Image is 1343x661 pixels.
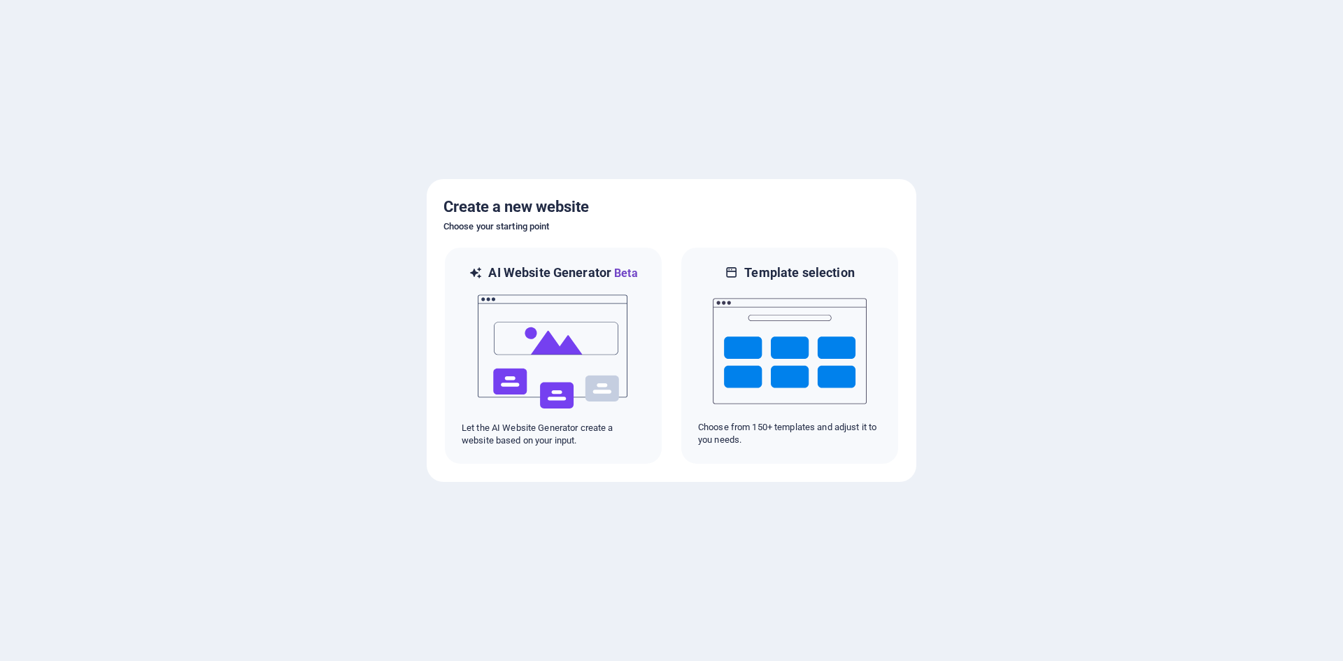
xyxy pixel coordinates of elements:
[443,218,900,235] h6: Choose your starting point
[462,422,645,447] p: Let the AI Website Generator create a website based on your input.
[476,282,630,422] img: ai
[698,421,881,446] p: Choose from 150+ templates and adjust it to you needs.
[744,264,854,281] h6: Template selection
[680,246,900,465] div: Template selectionChoose from 150+ templates and adjust it to you needs.
[611,266,638,280] span: Beta
[443,196,900,218] h5: Create a new website
[488,264,637,282] h6: AI Website Generator
[443,246,663,465] div: AI Website GeneratorBetaaiLet the AI Website Generator create a website based on your input.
